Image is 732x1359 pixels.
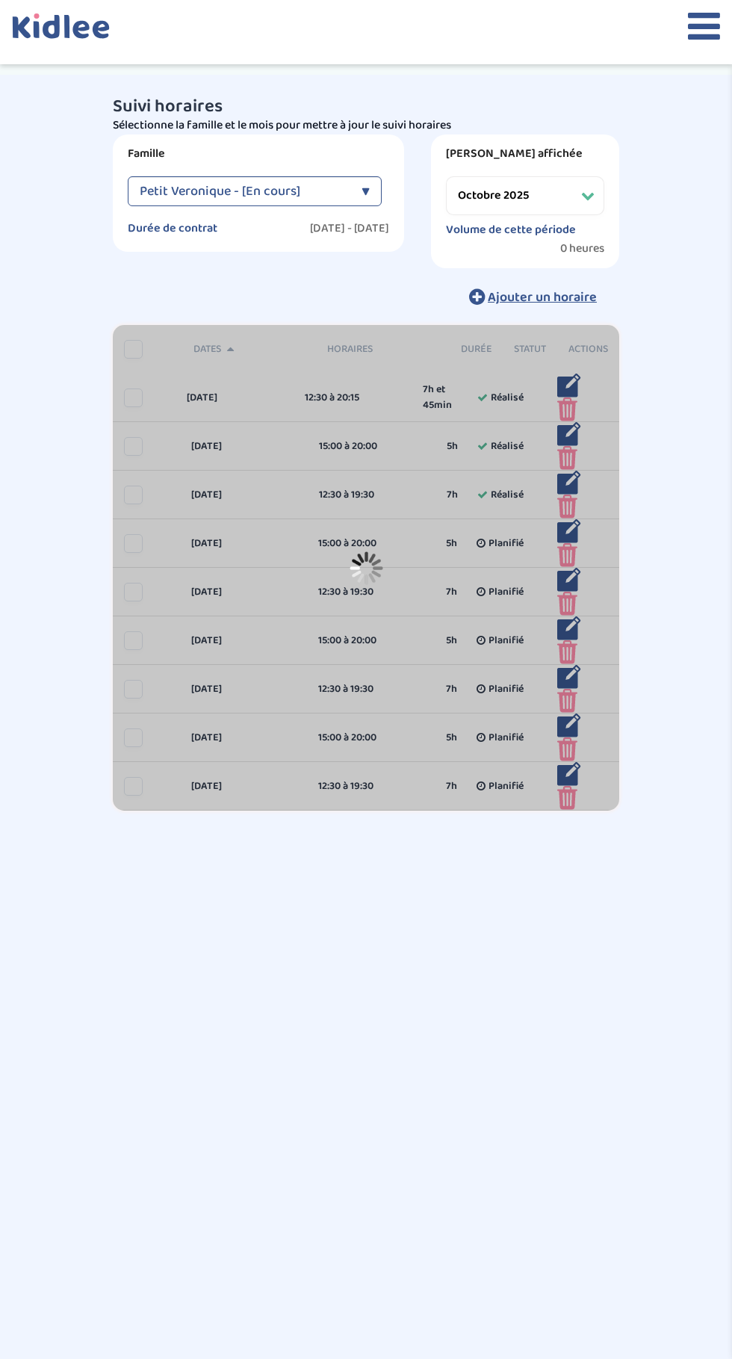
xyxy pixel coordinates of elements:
button: Ajouter un horaire [447,280,619,313]
span: 0 heures [560,241,604,256]
h3: Suivi horaires [113,97,619,117]
div: ▼ [362,176,370,206]
label: [PERSON_NAME] affichée [446,146,604,161]
label: [DATE] - [DATE] [310,221,389,236]
label: Famille [128,146,389,161]
p: Sélectionne la famille et le mois pour mettre à jour le suivi horaires [113,117,619,134]
img: loader_sticker.gif [350,551,383,585]
span: Ajouter un horaire [488,287,597,308]
label: Volume de cette période [446,223,576,238]
label: Durée de contrat [128,221,217,236]
span: Petit Veronique - [En cours] [140,176,300,206]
